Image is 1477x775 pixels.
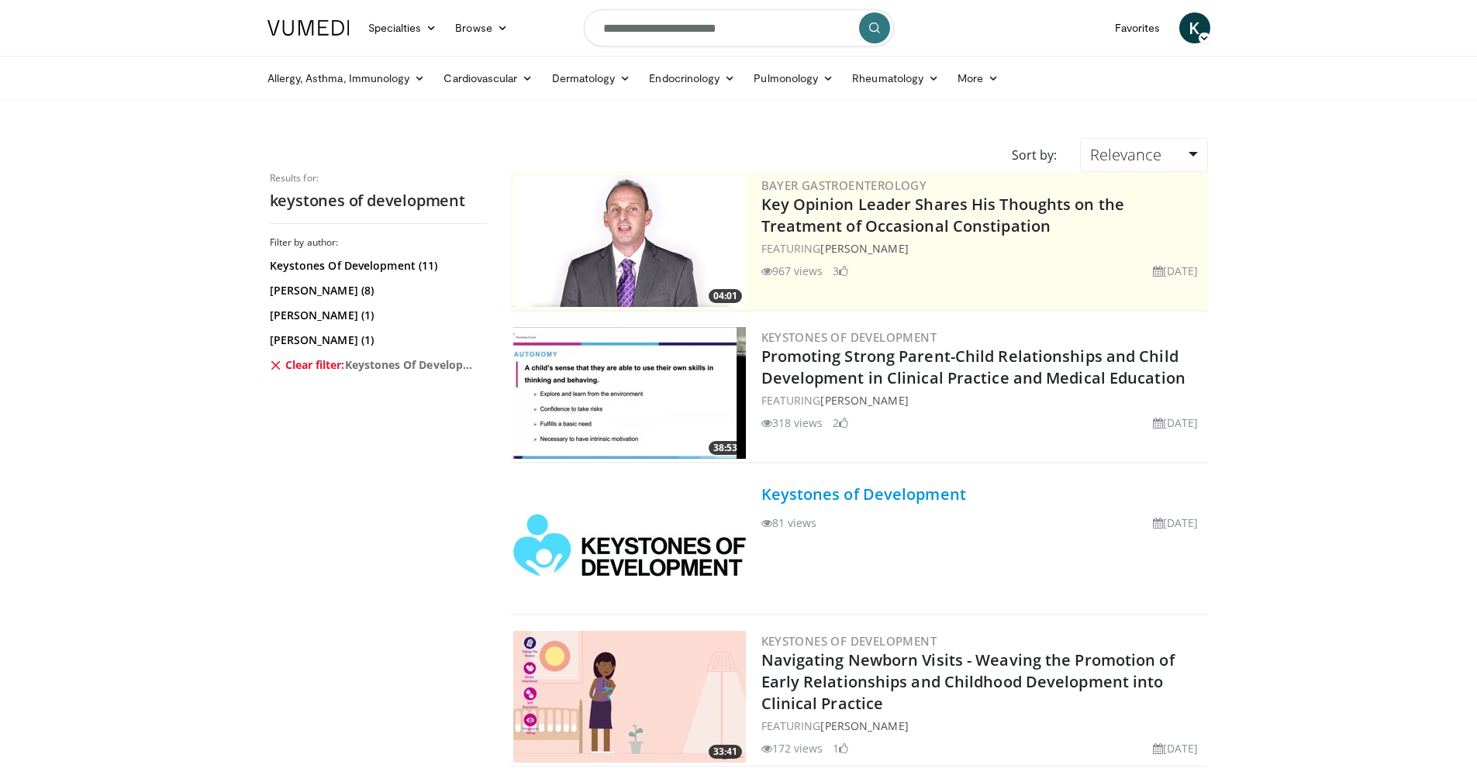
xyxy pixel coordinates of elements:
a: Promoting Strong Parent-Child Relationships and Child Development in Clinical Practice and Medica... [761,346,1185,388]
a: Keystones of Development [761,484,966,505]
a: 38:53 [513,327,746,459]
a: K [1179,12,1210,43]
span: 38:53 [709,441,742,455]
li: 318 views [761,415,823,431]
span: Relevance [1090,144,1161,165]
a: More [948,63,1008,94]
a: 33:41 [513,631,746,763]
li: 3 [833,263,848,279]
a: Pulmonology [744,63,843,94]
a: Browse [446,12,517,43]
img: VuMedi Logo [267,20,350,36]
li: [DATE] [1153,740,1199,756]
img: 9828b8df-38ad-4333-b93d-bb657251ca89.png.300x170_q85_crop-smart_upscale.png [513,175,746,307]
a: Key Opinion Leader Shares His Thoughts on the Treatment of Occasional Constipation [761,194,1125,236]
a: Navigating Newborn Visits - Weaving the Promotion of Early Relationships and Childhood Developmen... [761,649,1175,714]
li: 81 views [761,515,817,531]
li: [DATE] [1153,263,1199,279]
a: Specialties [359,12,447,43]
a: [PERSON_NAME] (1) [270,332,483,348]
span: Keystones Of Development [345,357,483,373]
a: Dermatology [543,63,640,94]
a: [PERSON_NAME] (1) [270,308,483,323]
a: Relevance [1080,138,1207,172]
input: Search topics, interventions [584,9,894,46]
img: 49591c32-6845-4bab-b5cd-85041f6b17a9.300x170_q85_crop-smart_upscale.jpg [513,327,746,459]
a: Endocrinology [640,63,744,94]
p: Results for: [270,172,487,184]
div: FEATURING [761,240,1205,257]
a: Clear filter:Keystones Of Development [270,357,483,373]
h2: keystones of development [270,191,487,211]
div: FEATURING [761,392,1205,408]
a: Cardiovascular [434,63,542,94]
a: Favorites [1106,12,1170,43]
span: 33:41 [709,745,742,759]
div: FEATURING [761,718,1205,734]
h3: Filter by author: [270,236,487,249]
a: 04:01 [513,175,746,307]
a: Rheumatology [843,63,948,94]
li: 1 [833,740,848,756]
a: Keystones of Development [761,633,937,649]
li: [DATE] [1153,515,1199,531]
a: [PERSON_NAME] (8) [270,283,483,298]
a: [PERSON_NAME] [820,393,908,408]
img: Keystones of Development [513,514,746,577]
a: [PERSON_NAME] [820,241,908,256]
li: 172 views [761,740,823,756]
li: [DATE] [1153,415,1199,431]
a: [PERSON_NAME] [820,718,908,733]
img: f465f2c4-f007-4ea7-bcfe-b831e0f34645.300x170_q85_crop-smart_upscale.jpg [513,631,746,763]
a: Keystones of Development [761,329,937,345]
a: Keystones Of Development (11) [270,258,483,274]
li: 967 views [761,263,823,279]
span: 04:01 [709,289,742,303]
li: 2 [833,415,848,431]
div: Sort by: [1000,138,1068,172]
a: Allergy, Asthma, Immunology [258,63,435,94]
a: Bayer Gastroenterology [761,177,927,193]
